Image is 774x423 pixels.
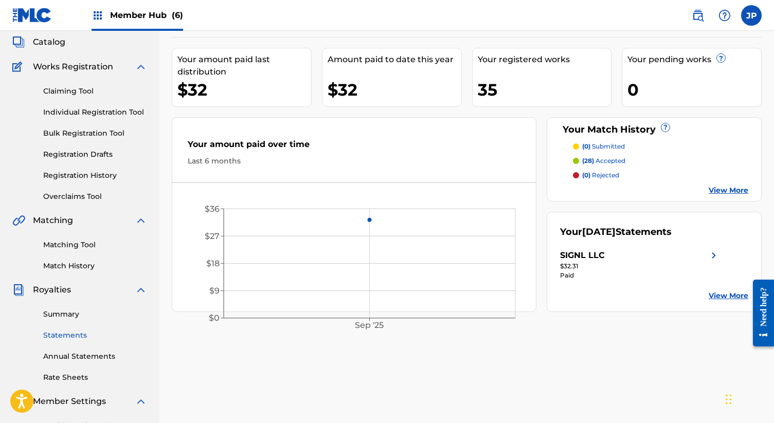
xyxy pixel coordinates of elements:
[726,384,732,415] div: Drag
[205,231,220,241] tspan: $27
[688,5,708,26] a: Public Search
[582,171,590,179] span: (0)
[582,157,594,164] span: (28)
[43,107,147,118] a: Individual Registration Tool
[92,9,104,22] img: Top Rightsholders
[582,142,590,150] span: (0)
[43,351,147,362] a: Annual Statements
[43,149,147,160] a: Registration Drafts
[43,372,147,383] a: Rate Sheets
[209,286,220,296] tspan: $9
[12,8,52,23] img: MLC Logo
[328,78,461,101] div: $32
[33,395,106,408] span: Member Settings
[723,374,774,423] iframe: Chat Widget
[33,36,65,48] span: Catalog
[177,53,311,78] div: Your amount paid last distribution
[43,330,147,341] a: Statements
[560,225,672,239] div: Your Statements
[43,170,147,181] a: Registration History
[110,9,183,21] span: Member Hub
[43,309,147,320] a: Summary
[478,53,611,66] div: Your registered works
[692,9,704,22] img: search
[560,249,605,262] div: SIGNL LLC
[582,171,619,180] p: rejected
[209,313,220,323] tspan: $0
[43,240,147,250] a: Matching Tool
[661,123,670,132] span: ?
[177,78,311,101] div: $32
[135,61,147,73] img: expand
[478,78,611,101] div: 35
[582,142,625,151] p: submitted
[33,214,73,227] span: Matching
[573,171,748,180] a: (0) rejected
[627,78,761,101] div: 0
[560,271,720,280] div: Paid
[708,249,720,262] img: right chevron icon
[741,5,762,26] div: User Menu
[43,128,147,139] a: Bulk Registration Tool
[12,36,65,48] a: CatalogCatalog
[12,284,25,296] img: Royalties
[172,10,183,20] span: (6)
[709,290,748,301] a: View More
[714,5,735,26] div: Help
[12,214,25,227] img: Matching
[188,156,520,167] div: Last 6 months
[627,53,761,66] div: Your pending works
[43,261,147,271] a: Match History
[582,226,616,237] span: [DATE]
[328,53,461,66] div: Amount paid to date this year
[718,9,731,22] img: help
[33,284,71,296] span: Royalties
[560,262,720,271] div: $32.31
[43,86,147,97] a: Claiming Tool
[206,259,220,268] tspan: $18
[745,272,774,355] iframe: Resource Center
[717,54,725,62] span: ?
[573,142,748,151] a: (0) submitted
[560,249,720,280] a: SIGNL LLCright chevron icon$32.31Paid
[573,156,748,165] a: (28) accepted
[135,214,147,227] img: expand
[12,36,25,48] img: Catalog
[355,320,384,330] tspan: Sep '25
[709,185,748,196] a: View More
[33,61,113,73] span: Works Registration
[560,123,748,137] div: Your Match History
[12,61,26,73] img: Works Registration
[43,191,147,202] a: Overclaims Tool
[188,138,520,156] div: Your amount paid over time
[135,395,147,408] img: expand
[135,284,147,296] img: expand
[205,204,220,214] tspan: $36
[582,156,625,165] p: accepted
